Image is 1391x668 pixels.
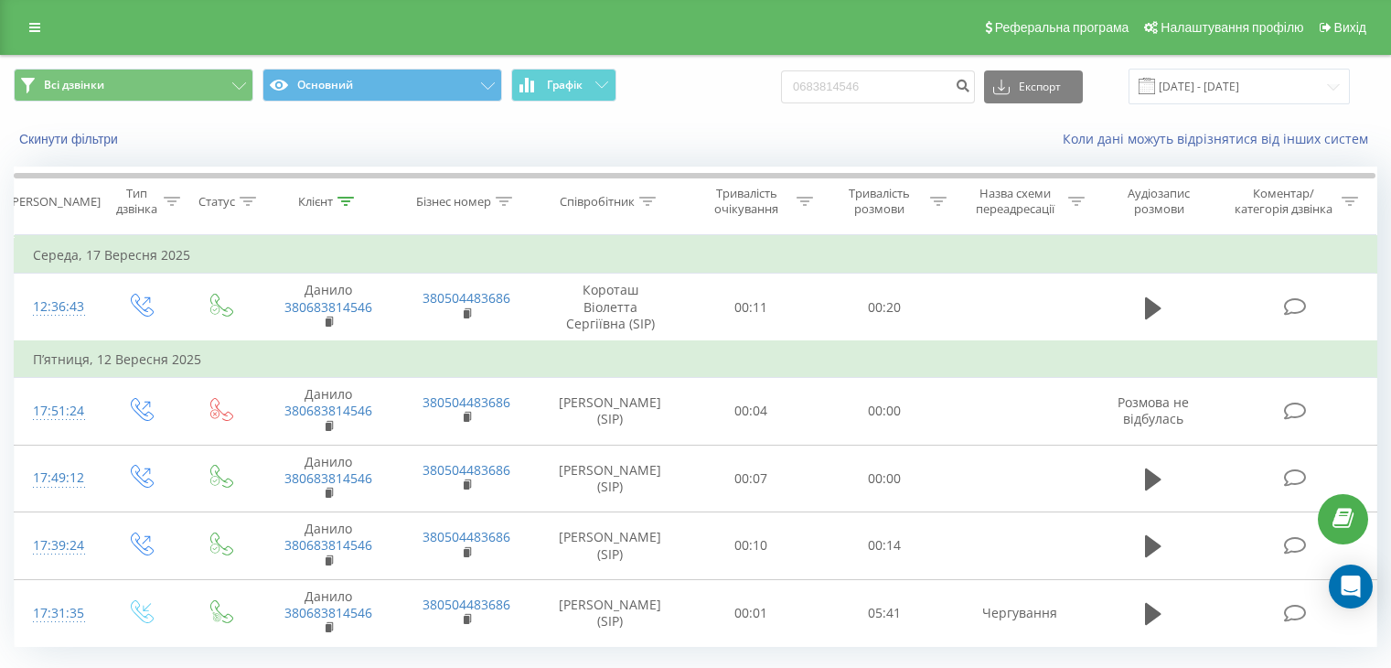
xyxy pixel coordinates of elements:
[685,378,818,446] td: 00:04
[818,579,950,647] td: 05:41
[560,194,635,210] div: Співробітник
[14,69,253,102] button: Всі дзвінки
[834,186,926,217] div: Тривалість розмови
[15,341,1377,378] td: П’ятниця, 12 Вересня 2025
[33,289,81,325] div: 12:36:43
[968,186,1064,217] div: Назва схеми переадресації
[1063,130,1377,147] a: Коли дані можуть відрізнятися вiд інших систем
[423,596,510,613] a: 380504483686
[262,69,502,102] button: Основний
[1230,186,1337,217] div: Коментар/категорія дзвінка
[284,298,372,316] a: 380683814546
[1334,20,1366,35] span: Вихід
[547,79,583,92] span: Графік
[1329,565,1373,609] div: Open Intercom Messenger
[33,393,81,429] div: 17:51:24
[950,579,1088,647] td: Чергування
[1118,393,1189,427] span: Розмова не відбулась
[259,512,397,580] td: Данило
[15,237,1377,274] td: Середа, 17 Вересня 2025
[818,378,950,446] td: 00:00
[685,579,818,647] td: 00:01
[33,528,81,564] div: 17:39:24
[536,378,685,446] td: [PERSON_NAME] (SIP)
[284,469,372,487] a: 380683814546
[14,131,127,147] button: Скинути фільтри
[685,445,818,512] td: 00:07
[423,393,510,411] a: 380504483686
[259,378,397,446] td: Данило
[423,289,510,307] a: 380504483686
[511,69,616,102] button: Графік
[44,78,104,92] span: Всі дзвінки
[536,445,685,512] td: [PERSON_NAME] (SIP)
[284,536,372,554] a: 380683814546
[8,194,101,210] div: [PERSON_NAME]
[818,274,950,341] td: 00:20
[284,402,372,419] a: 380683814546
[259,445,397,512] td: Данило
[284,604,372,621] a: 380683814546
[33,460,81,496] div: 17:49:12
[298,194,333,210] div: Клієнт
[818,445,950,512] td: 00:00
[685,274,818,341] td: 00:11
[818,512,950,580] td: 00:14
[115,186,158,217] div: Тип дзвінка
[536,579,685,647] td: [PERSON_NAME] (SIP)
[33,596,81,631] div: 17:31:35
[995,20,1129,35] span: Реферальна програма
[536,512,685,580] td: [PERSON_NAME] (SIP)
[259,579,397,647] td: Данило
[198,194,235,210] div: Статус
[685,512,818,580] td: 00:10
[416,194,491,210] div: Бізнес номер
[536,274,685,341] td: Короташ Віолетта Сергіївна (SIP)
[781,70,975,103] input: Пошук за номером
[423,528,510,545] a: 380504483686
[701,186,793,217] div: Тривалість очікування
[984,70,1083,103] button: Експорт
[423,461,510,479] a: 380504483686
[1161,20,1303,35] span: Налаштування профілю
[259,274,397,341] td: Данило
[1106,186,1213,217] div: Аудіозапис розмови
